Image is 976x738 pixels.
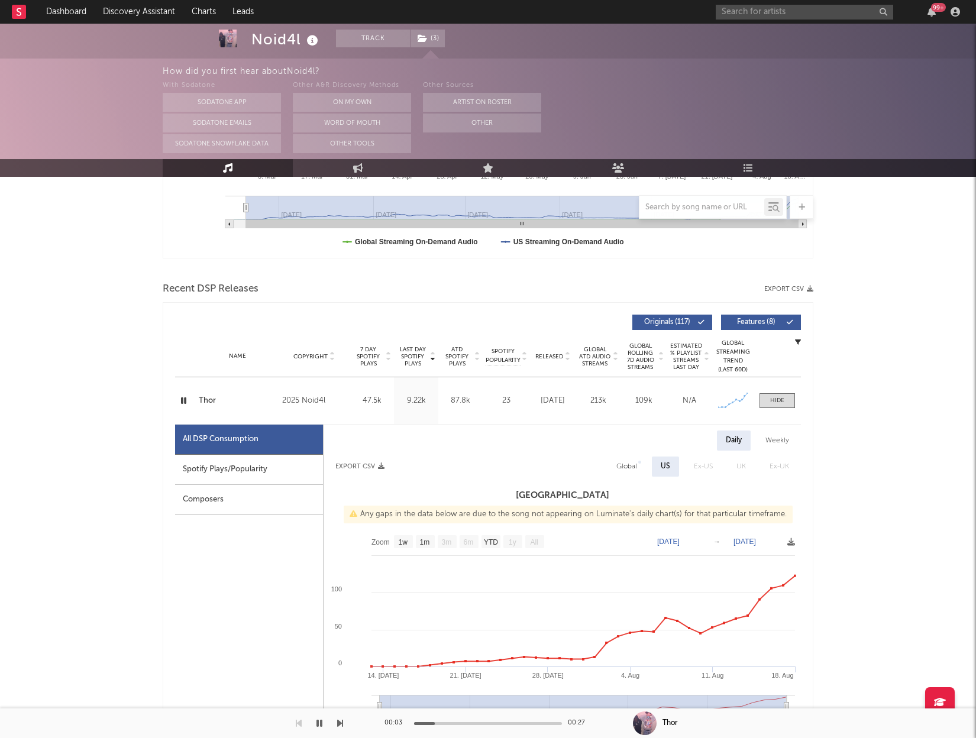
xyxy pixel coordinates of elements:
[324,488,801,503] h3: [GEOGRAPHIC_DATA]
[533,395,573,407] div: [DATE]
[661,459,670,474] div: US
[367,672,399,679] text: 14. [DATE]
[927,7,936,17] button: 99+
[450,672,481,679] text: 21. [DATE]
[486,347,521,365] span: Spotify Popularity
[441,346,473,367] span: ATD Spotify Plays
[163,79,281,93] div: With Sodatone
[411,30,445,47] button: (3)
[579,346,611,367] span: Global ATD Audio Streams
[371,538,390,546] text: Zoom
[183,432,258,446] div: All DSP Consumption
[293,353,328,360] span: Copyright
[163,134,281,153] button: Sodatone Snowflake Data
[484,538,498,546] text: YTD
[199,395,276,407] a: Thor
[441,395,480,407] div: 87.8k
[639,203,764,212] input: Search by song name or URL
[579,395,618,407] div: 213k
[355,238,478,246] text: Global Streaming On-Demand Audio
[423,93,541,112] button: Artist on Roster
[624,342,657,371] span: Global Rolling 7D Audio Streams
[764,286,813,293] button: Export CSV
[513,238,624,246] text: US Streaming On-Demand Audio
[729,319,783,326] span: Features ( 8 )
[568,716,592,730] div: 00:27
[757,430,798,451] div: Weekly
[532,672,564,679] text: 28. [DATE]
[397,346,428,367] span: Last Day Spotify Plays
[670,395,709,407] div: N/A
[670,342,702,371] span: Estimated % Playlist Streams Last Day
[530,538,538,546] text: All
[931,3,946,12] div: 99 +
[420,538,430,546] text: 1m
[657,538,680,546] text: [DATE]
[293,114,411,132] button: Word Of Mouth
[335,623,342,630] text: 50
[423,114,541,132] button: Other
[662,718,678,729] div: Thor
[293,134,411,153] button: Other Tools
[336,30,410,47] button: Track
[338,659,342,666] text: 0
[464,538,474,546] text: 6m
[509,538,516,546] text: 1y
[717,430,751,451] div: Daily
[702,672,723,679] text: 11. Aug
[397,395,435,407] div: 9.22k
[410,30,445,47] span: ( 3 )
[624,395,664,407] div: 109k
[715,339,751,374] div: Global Streaming Trend (Last 60D)
[163,93,281,112] button: Sodatone App
[621,672,639,679] text: 4. Aug
[399,538,408,546] text: 1w
[163,282,258,296] span: Recent DSP Releases
[175,455,323,485] div: Spotify Plays/Popularity
[713,538,720,546] text: →
[293,79,411,93] div: Other A&R Discovery Methods
[771,672,793,679] text: 18. Aug
[175,425,323,455] div: All DSP Consumption
[733,538,756,546] text: [DATE]
[344,506,793,523] div: Any gaps in the data below are due to the song not appearing on Luminate's daily chart(s) for tha...
[716,5,893,20] input: Search for artists
[616,459,637,474] div: Global
[163,114,281,132] button: Sodatone Emails
[640,319,694,326] span: Originals ( 117 )
[384,716,408,730] div: 00:03
[335,463,384,470] button: Export CSV
[353,395,391,407] div: 47.5k
[282,394,347,408] div: 2025 Noid4l
[175,485,323,515] div: Composers
[163,64,976,79] div: How did you first hear about Noid4l ?
[251,30,321,49] div: Noid4l
[632,315,712,330] button: Originals(117)
[442,538,452,546] text: 3m
[486,395,527,407] div: 23
[423,79,541,93] div: Other Sources
[293,93,411,112] button: On My Own
[353,346,384,367] span: 7 Day Spotify Plays
[535,353,563,360] span: Released
[199,352,276,361] div: Name
[331,585,342,593] text: 100
[721,315,801,330] button: Features(8)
